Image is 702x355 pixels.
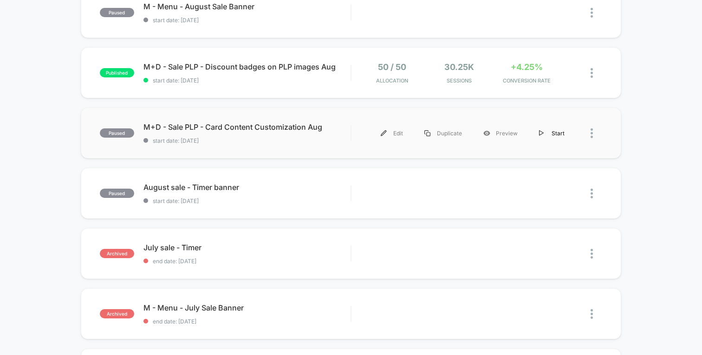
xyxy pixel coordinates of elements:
[143,258,351,265] span: end date: [DATE]
[591,128,593,138] img: close
[591,189,593,198] img: close
[378,62,406,72] span: 50 / 50
[143,243,351,252] span: July sale - Timer
[100,128,134,138] span: paused
[143,183,351,192] span: August sale - Timer banner
[591,8,593,18] img: close
[591,249,593,259] img: close
[495,77,558,84] span: CONVERSION RATE
[143,77,351,84] span: start date: [DATE]
[370,123,414,144] div: Edit
[539,130,544,136] img: menu
[100,189,134,198] span: paused
[428,77,491,84] span: Sessions
[444,62,474,72] span: 30.25k
[100,249,134,258] span: archived
[143,2,351,11] span: M - Menu - August Sale Banner
[591,309,593,319] img: close
[528,123,575,144] div: Start
[143,17,351,24] span: start date: [DATE]
[100,68,134,77] span: published
[376,77,408,84] span: Allocation
[511,62,543,72] span: +4.25%
[143,137,351,144] span: start date: [DATE]
[381,130,387,136] img: menu
[414,123,473,144] div: Duplicate
[143,318,351,325] span: end date: [DATE]
[100,8,134,17] span: paused
[143,197,351,204] span: start date: [DATE]
[100,309,134,318] span: archived
[424,130,430,136] img: menu
[143,303,351,312] span: M - Menu - July Sale Banner
[591,68,593,78] img: close
[143,122,351,132] span: M+D - Sale PLP - Card Content Customization Aug
[143,62,351,71] span: M+D - Sale PLP - Discount badges on PLP images Aug
[473,123,528,144] div: Preview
